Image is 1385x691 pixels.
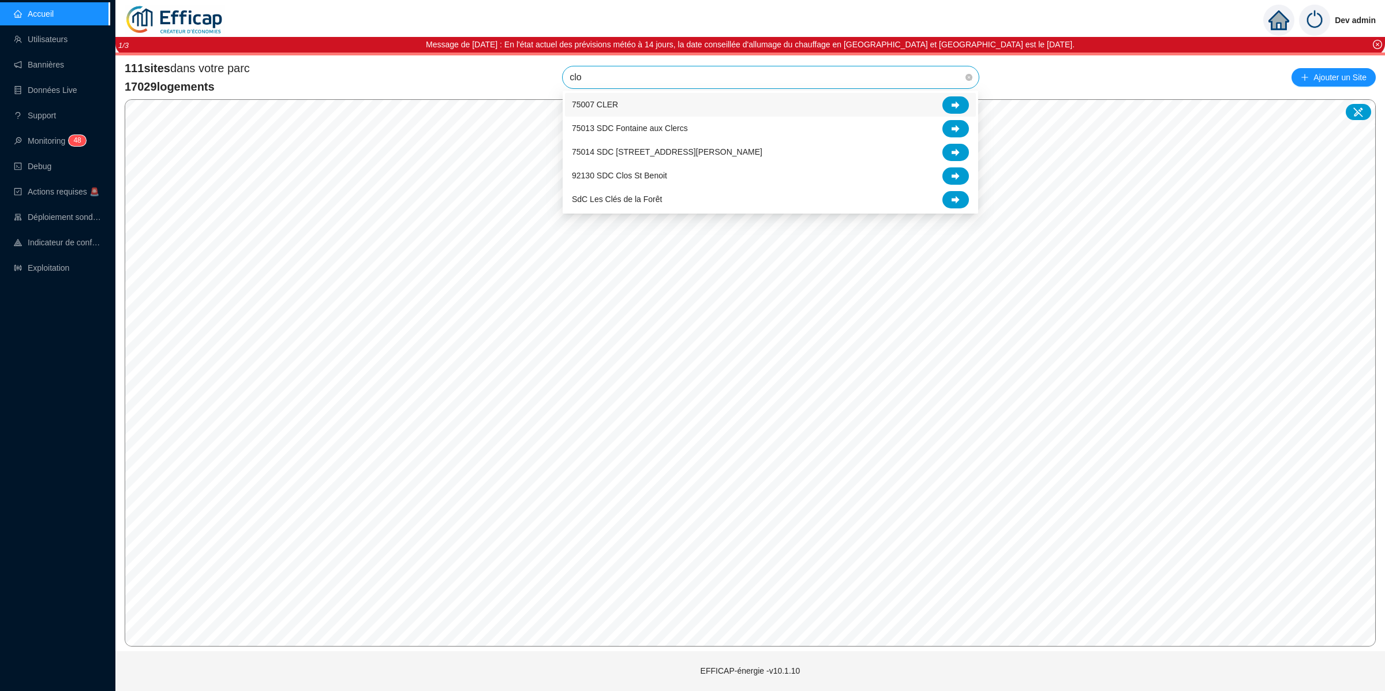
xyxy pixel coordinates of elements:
span: Ajouter un Site [1313,69,1367,85]
a: codeDebug [14,162,51,171]
a: databaseDonnées Live [14,85,77,95]
sup: 48 [69,135,85,146]
div: 75007 CLER [565,93,976,117]
a: homeAccueil [14,9,54,18]
span: SdC Les Clés de la Forêt [572,193,662,206]
a: monitorMonitoring48 [14,136,83,145]
span: EFFICAP-énergie - v10.1.10 [701,666,800,675]
a: questionSupport [14,111,56,120]
span: 92130 SDC Clos St Benoit [572,170,667,182]
a: teamUtilisateurs [14,35,68,44]
a: slidersExploitation [14,263,69,272]
div: SdC Les Clés de la Forêt [565,188,976,211]
span: 75007 CLER [572,99,618,111]
span: 17029 logements [125,79,250,95]
span: dans votre parc [125,60,250,76]
div: 75013 SDC Fontaine aux Clercs [565,117,976,140]
span: Actions requises 🚨 [28,187,99,196]
a: notificationBannières [14,60,64,69]
span: 8 [77,136,81,144]
div: Message de [DATE] : En l'état actuel des prévisions météo à 14 jours, la date conseillée d'alluma... [426,39,1075,51]
canvas: Map [125,100,1375,646]
a: clusterDéploiement sondes [14,212,102,222]
span: 75013 SDC Fontaine aux Clercs [572,122,688,135]
a: heat-mapIndicateur de confort [14,238,102,247]
span: plus [1301,73,1309,81]
span: Dev admin [1335,2,1376,39]
div: 92130 SDC Clos St Benoit [565,164,976,188]
span: 4 [73,136,77,144]
span: close-circle [1373,40,1382,49]
span: 111 sites [125,62,170,74]
div: 75014 SDC 116 Av Gal Leclerc [565,140,976,164]
span: 75014 SDC [STREET_ADDRESS][PERSON_NAME] [572,146,762,158]
i: 1 / 3 [118,41,129,50]
span: close-circle [965,74,972,81]
button: Ajouter un Site [1292,68,1376,87]
img: power [1299,5,1330,36]
span: check-square [14,188,22,196]
span: home [1268,10,1289,31]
